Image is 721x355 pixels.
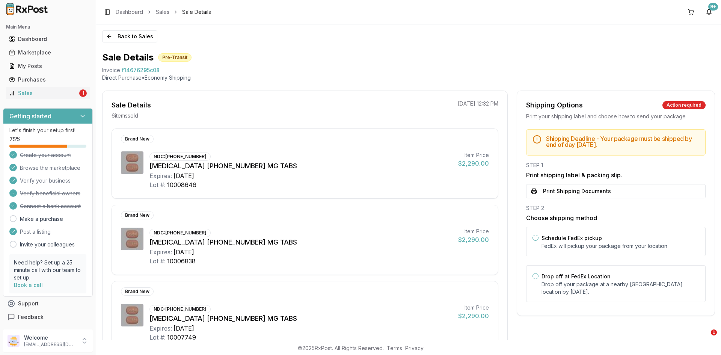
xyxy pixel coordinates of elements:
[20,151,71,159] span: Create your account
[9,76,87,83] div: Purchases
[458,100,498,107] p: [DATE] 12:32 PM
[542,235,602,241] label: Schedule FedEx pickup
[121,151,143,174] img: Biktarvy 50-200-25 MG TABS
[121,304,143,326] img: Biktarvy 50-200-25 MG TABS
[9,35,87,43] div: Dashboard
[542,273,611,279] label: Drop off at FedEx Location
[526,113,706,120] div: Print your shipping label and choose how to send your package
[149,305,211,313] div: NDC: [PHONE_NUMBER]
[542,242,699,250] p: FedEx will pickup your package from your location
[122,66,160,74] span: f14676295c08
[24,334,76,341] p: Welcome
[149,248,172,257] div: Expires:
[18,313,44,321] span: Feedback
[116,8,211,16] nav: breadcrumb
[9,49,87,56] div: Marketplace
[112,112,138,119] p: 6 item s sold
[182,8,211,16] span: Sale Details
[121,135,154,143] div: Brand New
[14,282,43,288] a: Book a call
[458,235,489,244] div: $2,290.00
[20,202,81,210] span: Connect a bank account
[3,297,93,310] button: Support
[546,136,699,148] h5: Shipping Deadline - Your package must be shipped by end of day [DATE] .
[9,127,86,134] p: Let's finish your setup first!
[458,311,489,320] div: $2,290.00
[3,74,93,86] button: Purchases
[149,257,166,266] div: Lot #:
[526,204,706,212] div: STEP 2
[20,177,71,184] span: Verify your business
[149,229,211,237] div: NDC: [PHONE_NUMBER]
[102,30,157,42] button: Back to Sales
[121,211,154,219] div: Brand New
[695,329,713,347] iframe: Intercom live chat
[20,164,80,172] span: Browse the marketplace
[79,89,87,97] div: 1
[167,333,196,342] div: 10007749
[9,112,51,121] h3: Getting started
[526,162,706,169] div: STEP 1
[24,341,76,347] p: [EMAIL_ADDRESS][DOMAIN_NAME]
[9,89,78,97] div: Sales
[158,53,192,62] div: Pre-Transit
[458,151,489,159] div: Item Price
[3,310,93,324] button: Feedback
[3,33,93,45] button: Dashboard
[14,259,82,281] p: Need help? Set up a 25 minute call with our team to set up.
[8,335,20,347] img: User avatar
[149,324,172,333] div: Expires:
[20,215,63,223] a: Make a purchase
[149,313,452,324] div: [MEDICAL_DATA] [PHONE_NUMBER] MG TABS
[458,159,489,168] div: $2,290.00
[149,237,452,248] div: [MEDICAL_DATA] [PHONE_NUMBER] MG TABS
[6,73,90,86] a: Purchases
[387,345,402,351] a: Terms
[526,213,706,222] h3: Choose shipping method
[542,281,699,296] p: Drop off your package at a nearby [GEOGRAPHIC_DATA] location by [DATE] .
[703,6,715,18] button: 9+
[121,287,154,296] div: Brand New
[708,3,718,11] div: 9+
[3,47,93,59] button: Marketplace
[9,62,87,70] div: My Posts
[405,345,424,351] a: Privacy
[662,101,706,109] div: Action required
[20,190,80,197] span: Verify beneficial owners
[149,171,172,180] div: Expires:
[149,180,166,189] div: Lot #:
[167,180,196,189] div: 10008646
[3,87,93,99] button: Sales1
[121,228,143,250] img: Biktarvy 50-200-25 MG TABS
[116,8,143,16] a: Dashboard
[9,136,21,143] span: 75 %
[458,304,489,311] div: Item Price
[102,74,715,82] p: Direct Purchase • Economy Shipping
[526,184,706,198] button: Print Shipping Documents
[167,257,196,266] div: 10006838
[112,100,151,110] div: Sale Details
[173,248,194,257] div: [DATE]
[102,66,120,74] div: Invoice
[149,153,211,161] div: NDC: [PHONE_NUMBER]
[173,171,194,180] div: [DATE]
[3,60,93,72] button: My Posts
[6,32,90,46] a: Dashboard
[149,333,166,342] div: Lot #:
[526,171,706,180] h3: Print shipping label & packing slip.
[3,3,51,15] img: RxPost Logo
[526,100,583,110] div: Shipping Options
[458,228,489,235] div: Item Price
[156,8,169,16] a: Sales
[711,329,717,335] span: 1
[6,59,90,73] a: My Posts
[20,228,51,236] span: Post a listing
[102,51,154,63] h1: Sale Details
[149,161,452,171] div: [MEDICAL_DATA] [PHONE_NUMBER] MG TABS
[6,86,90,100] a: Sales1
[6,46,90,59] a: Marketplace
[20,241,75,248] a: Invite your colleagues
[173,324,194,333] div: [DATE]
[6,24,90,30] h2: Main Menu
